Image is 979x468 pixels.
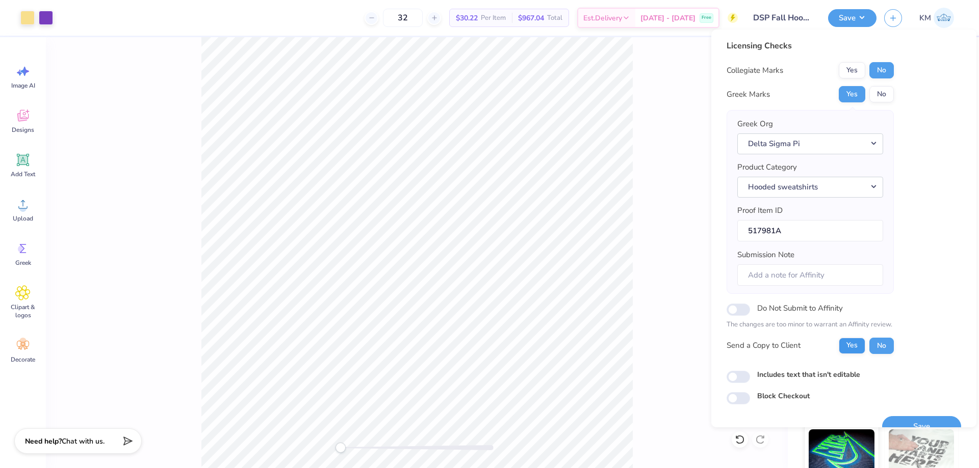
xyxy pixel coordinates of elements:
input: – – [383,9,423,27]
label: Greek Org [737,118,773,130]
span: Clipart & logos [6,303,40,319]
label: Block Checkout [757,391,810,401]
button: Yes [839,338,865,354]
span: Est. Delivery [583,13,622,23]
label: Includes text that isn't editable [757,369,860,380]
span: $30.22 [456,13,478,23]
button: Yes [839,62,865,78]
label: Do Not Submit to Affinity [757,301,843,315]
span: Chat with us. [62,436,105,446]
button: Delta Sigma Pi [737,133,883,154]
input: Add a note for Affinity [737,264,883,286]
div: Accessibility label [336,443,346,453]
button: No [869,86,894,102]
span: Per Item [481,13,506,23]
span: $967.04 [518,13,544,23]
span: KM [919,12,931,24]
button: Save [882,416,961,437]
img: Karl Michael Narciza [934,8,954,28]
button: Hooded sweatshirts [737,177,883,198]
input: Untitled Design [745,8,820,28]
div: Send a Copy to Client [727,340,801,351]
span: Free [702,14,711,21]
a: KM [915,8,959,28]
label: Proof Item ID [737,205,783,216]
span: [DATE] - [DATE] [640,13,695,23]
div: Greek Marks [727,89,770,100]
button: No [869,338,894,354]
span: Decorate [11,355,35,364]
div: Collegiate Marks [727,65,783,76]
span: Add Text [11,170,35,178]
label: Submission Note [737,249,794,261]
button: Yes [839,86,865,102]
span: Greek [15,259,31,267]
span: Image AI [11,81,35,90]
button: Save [828,9,877,27]
p: The changes are too minor to warrant an Affinity review. [727,320,894,330]
span: Designs [12,126,34,134]
strong: Need help? [25,436,62,446]
button: No [869,62,894,78]
span: Upload [13,214,33,223]
span: Total [547,13,562,23]
label: Product Category [737,161,797,173]
div: Licensing Checks [727,40,894,52]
